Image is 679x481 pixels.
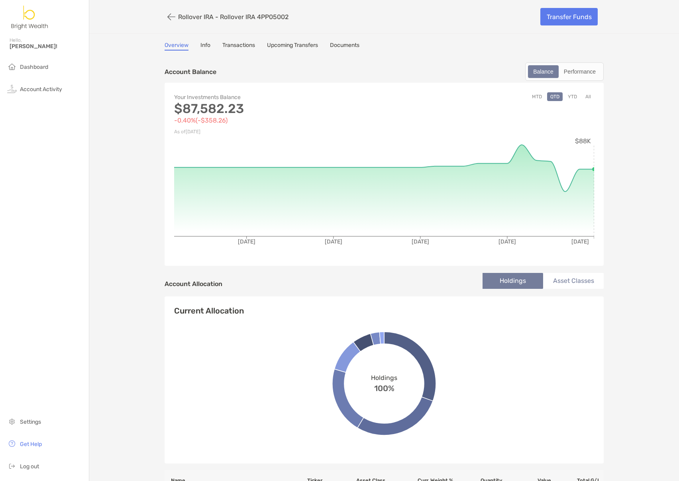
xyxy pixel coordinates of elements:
[10,3,50,32] img: Zoe Logo
[525,62,604,81] div: segmented control
[238,238,255,245] tspan: [DATE]
[174,104,384,114] p: $87,582.23
[540,8,598,25] a: Transfer Funds
[412,238,429,245] tspan: [DATE]
[174,127,384,137] p: As of [DATE]
[20,441,42,448] span: Get Help
[565,92,580,101] button: YTD
[178,13,288,21] p: Rollover IRA - Rollover IRA 4PP05002
[20,64,48,70] span: Dashboard
[165,42,188,51] a: Overview
[7,84,17,93] img: activity icon
[20,86,62,93] span: Account Activity
[20,463,39,470] span: Log out
[174,115,384,125] p: -0.40% ( -$358.26 )
[174,306,244,315] h4: Current Allocation
[7,62,17,71] img: household icon
[330,42,359,51] a: Documents
[371,374,397,382] span: Holdings
[174,92,384,102] p: Your Investments Balance
[374,382,394,393] span: 100%
[222,42,255,51] a: Transactions
[7,417,17,426] img: settings icon
[165,280,222,288] h4: Account Allocation
[267,42,318,51] a: Upcoming Transfers
[582,92,594,101] button: All
[559,66,600,77] div: Performance
[571,238,589,245] tspan: [DATE]
[547,92,563,101] button: QTD
[7,461,17,471] img: logout icon
[529,92,545,101] button: MTD
[483,273,543,289] li: Holdings
[529,66,558,77] div: Balance
[325,238,342,245] tspan: [DATE]
[10,43,84,50] span: [PERSON_NAME]!
[498,238,516,245] tspan: [DATE]
[543,273,604,289] li: Asset Classes
[575,137,591,145] tspan: $88K
[7,439,17,448] img: get-help icon
[200,42,210,51] a: Info
[165,67,216,77] p: Account Balance
[20,419,41,425] span: Settings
